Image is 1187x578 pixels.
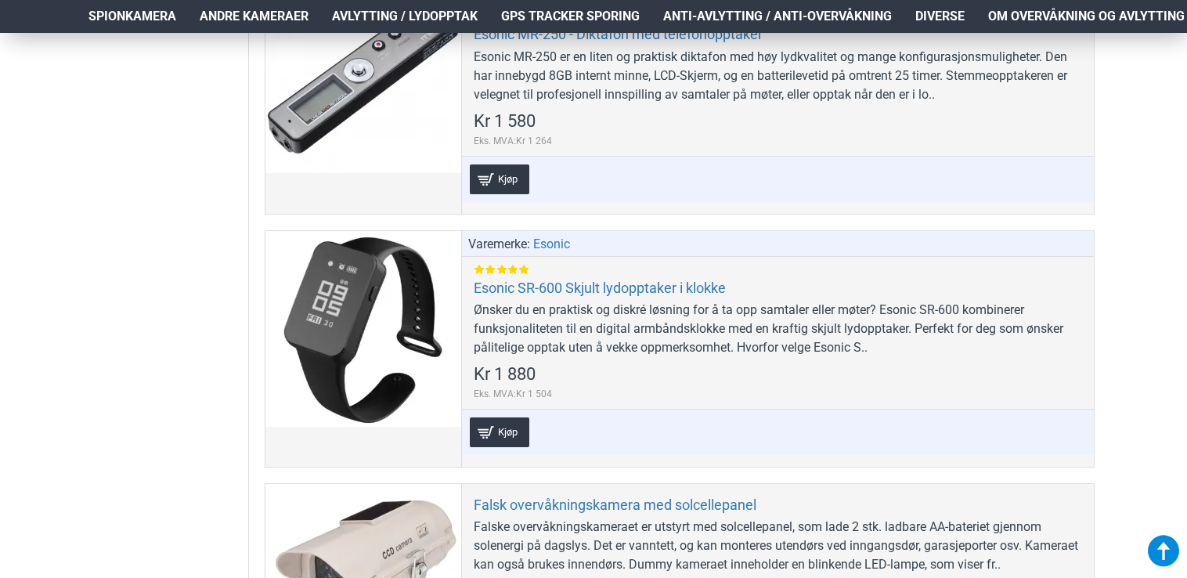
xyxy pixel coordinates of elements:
[494,174,521,184] span: Kjøp
[533,235,570,254] a: Esonic
[474,134,552,148] span: Eks. MVA:Kr 1 264
[663,7,892,26] span: Anti-avlytting / Anti-overvåkning
[988,7,1185,26] span: Om overvåkning og avlytting
[474,366,536,383] span: Kr 1 880
[474,279,726,297] a: Esonic SR-600 Skjult lydopptaker i klokke
[468,235,530,254] span: Varemerke:
[265,231,461,427] a: Esonic SR-600 Skjult lydopptaker i klokke Esonic SR-600 Skjult lydopptaker i klokke
[474,48,1082,104] div: Esonic MR-250 er en liten og praktisk diktafon med høy lydkvalitet og mange konfigurasjonsmulighe...
[88,7,176,26] span: Spionkamera
[494,427,521,437] span: Kjøp
[474,387,552,401] span: Eks. MVA:Kr 1 504
[474,496,756,514] a: Falsk overvåkningskamera med solcellepanel
[332,7,478,26] span: Avlytting / Lydopptak
[501,7,640,26] span: GPS Tracker Sporing
[474,518,1082,574] div: Falske overvåkningskameraet er utstyrt med solcellepanel, som lade 2 stk. ladbare AA-bateriet gje...
[474,301,1082,357] div: Ønsker du en praktisk og diskré løsning for å ta opp samtaler eller møter? Esonic SR-600 kombiner...
[200,7,308,26] span: Andre kameraer
[474,113,536,130] span: Kr 1 580
[915,7,965,26] span: Diverse
[474,25,763,43] a: Esonic MR-250 - Diktafon med telefonopptaker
